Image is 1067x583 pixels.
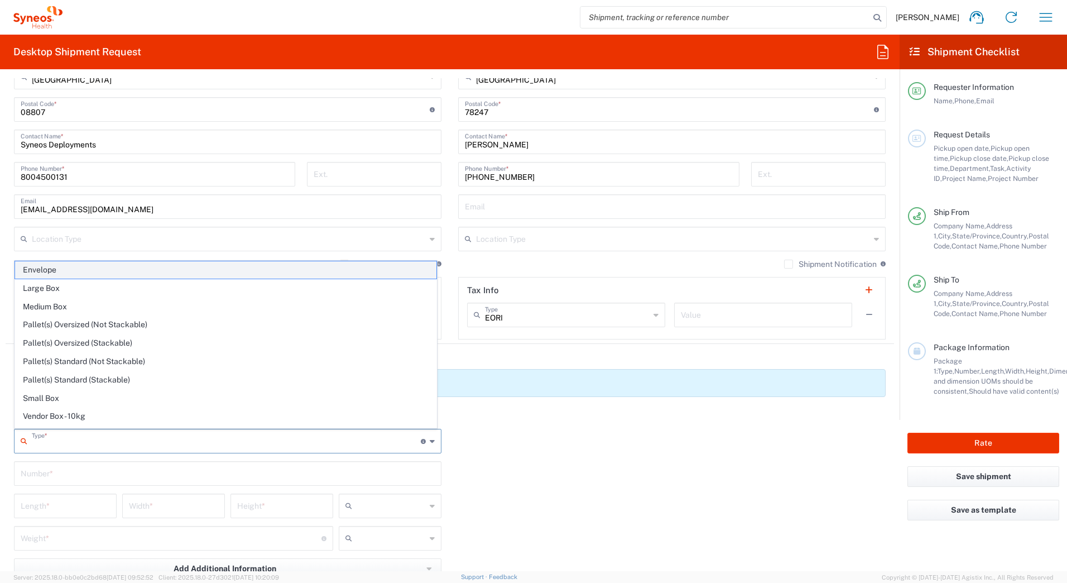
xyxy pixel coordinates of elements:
[950,154,1008,163] span: Pickup close date,
[934,83,1014,92] span: Requester Information
[489,574,517,580] a: Feedback
[15,316,436,333] span: Pallet(s) Oversized (Not Stackable)
[942,174,988,183] span: Project Name,
[158,574,279,581] span: Client: 2025.18.0-27d3021
[951,309,999,318] span: Contact Name,
[951,242,999,250] span: Contact Name,
[969,387,1059,395] span: Should have valid content(s)
[107,574,153,581] span: [DATE] 09:52:52
[340,260,432,269] label: Shipment Notification
[1002,299,1028,308] span: Country,
[938,367,954,375] span: Type,
[934,275,959,284] span: Ship To
[1002,232,1028,240] span: Country,
[15,390,436,407] span: Small Box
[934,208,969,217] span: Ship From
[981,367,1005,375] span: Length,
[15,334,436,352] span: Pallet(s) Oversized (Stackable)
[15,408,436,425] span: Vendor Box - 10kg
[15,298,436,316] span: Medium Box
[15,371,436,389] span: Pallet(s) Standard (Stackable)
[934,357,962,375] span: Package 1:
[934,130,990,139] span: Request Details
[938,232,952,240] span: City,
[882,572,1054,582] span: Copyright © [DATE]-[DATE] Agistix Inc., All Rights Reserved
[1005,367,1026,375] span: Width,
[13,45,141,59] h2: Desktop Shipment Request
[13,574,153,581] span: Server: 2025.18.0-bb0e0c2bd68
[999,309,1047,318] span: Phone Number
[976,97,994,105] span: Email
[938,299,952,308] span: City,
[784,260,877,269] label: Shipment Notification
[934,144,991,152] span: Pickup open date,
[907,433,1059,453] button: Rate
[934,343,1010,352] span: Package Information
[999,242,1047,250] span: Phone Number
[934,97,954,105] span: Name,
[14,558,441,579] button: Add Additional Information
[15,261,436,279] span: Envelope
[896,12,959,22] span: [PERSON_NAME]
[910,45,1020,59] h2: Shipment Checklist
[950,164,990,173] span: Department,
[934,289,986,298] span: Company Name,
[461,574,489,580] a: Support
[952,232,1002,240] span: State/Province,
[174,563,276,574] span: Add Additional Information
[952,299,1002,308] span: State/Province,
[6,352,369,361] em: Total shipment is made up of 1 package(s) containing 0 piece(s) weighing 0 and a total value of 0...
[15,426,436,443] span: Vendor Box - 25kg
[907,466,1059,487] button: Save shipment
[934,222,986,230] span: Company Name,
[48,378,881,388] p: Please ensure your package dimensions and weight are correct, or you will be charged an audit fee.
[1026,367,1049,375] span: Height,
[15,280,436,297] span: Large Box
[580,7,869,28] input: Shipment, tracking or reference number
[954,97,976,105] span: Phone,
[234,574,279,581] span: [DATE] 10:20:09
[467,285,499,296] h2: Tax Info
[954,367,981,375] span: Number,
[988,174,1039,183] span: Project Number
[907,500,1059,520] button: Save as template
[15,353,436,370] span: Pallet(s) Standard (Not Stackable)
[990,164,1006,173] span: Task,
